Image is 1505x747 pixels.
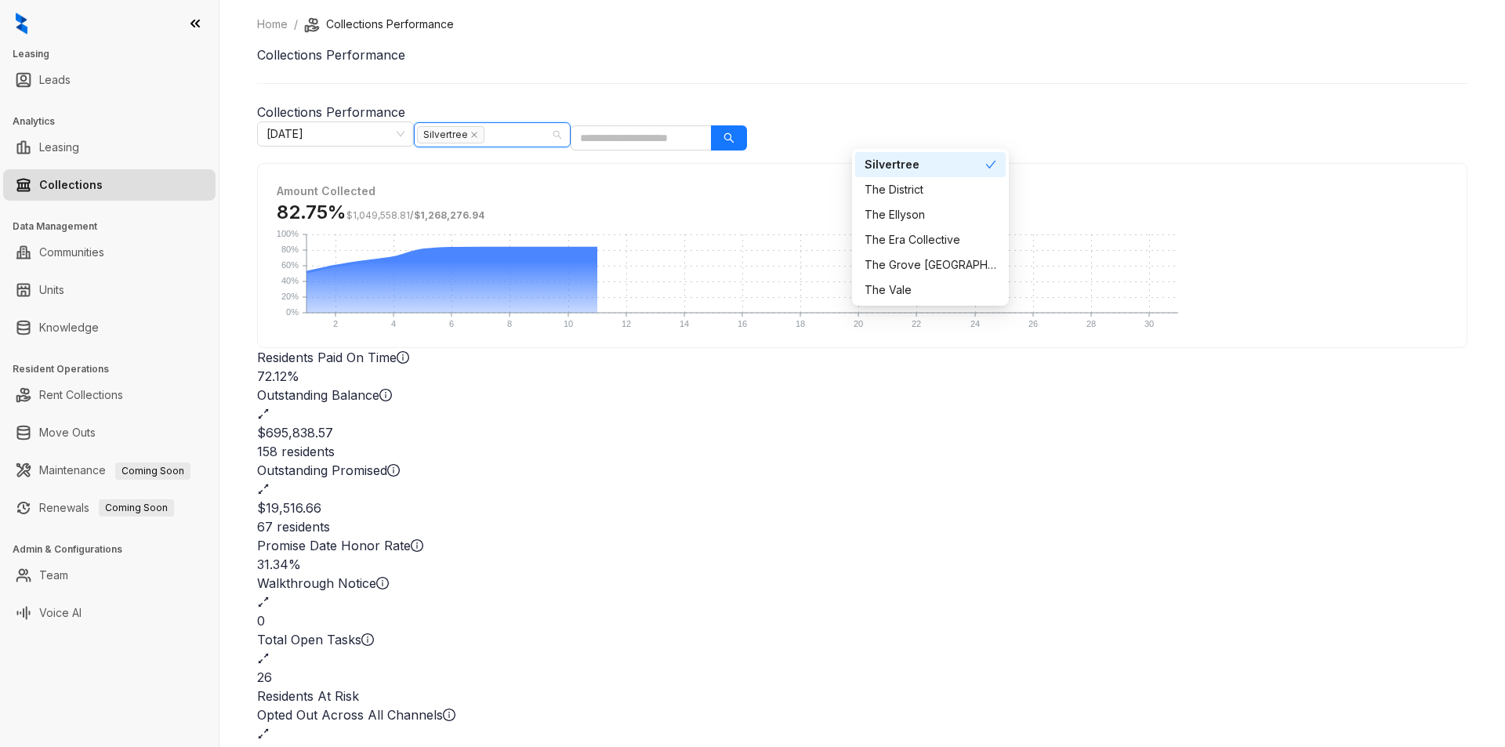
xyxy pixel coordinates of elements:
[3,132,216,163] li: Leasing
[115,462,190,480] span: Coming Soon
[507,319,512,328] text: 8
[912,319,921,328] text: 22
[39,597,82,629] a: Voice AI
[304,16,454,33] li: Collections Performance
[3,274,216,306] li: Units
[39,237,104,268] a: Communities
[449,319,454,328] text: 6
[39,64,71,96] a: Leads
[346,209,410,221] span: $1,049,558.81
[39,274,64,306] a: Units
[855,252,1006,277] div: The Grove Germantown
[855,277,1006,303] div: The Vale
[855,227,1006,252] div: The Era Collective
[865,281,996,299] div: The Vale
[1028,319,1038,328] text: 26
[361,633,374,646] span: info-circle
[738,319,747,328] text: 16
[376,577,389,589] span: info-circle
[855,152,1006,177] div: Silvertree
[397,351,409,364] span: info-circle
[257,705,1467,724] div: Opted Out Across All Channels
[333,319,338,328] text: 2
[277,184,375,198] strong: Amount Collected
[281,276,299,285] text: 40%
[1086,319,1096,328] text: 28
[796,319,805,328] text: 18
[257,596,270,608] span: expand-alt
[723,132,734,143] span: search
[39,379,123,411] a: Rent Collections
[39,132,79,163] a: Leasing
[3,597,216,629] li: Voice AI
[286,307,299,317] text: 0%
[443,709,455,721] span: info-circle
[257,408,270,420] span: expand-alt
[39,417,96,448] a: Move Outs
[39,169,103,201] a: Collections
[3,455,216,486] li: Maintenance
[414,209,484,221] span: $1,268,276.94
[3,169,216,201] li: Collections
[257,461,1467,480] div: Outstanding Promised
[985,159,996,170] span: check
[254,16,291,33] a: Home
[680,319,689,328] text: 14
[257,536,1467,555] div: Promise Date Honor Rate
[855,202,1006,227] div: The Ellyson
[865,156,985,173] div: Silvertree
[257,727,270,740] span: expand-alt
[13,542,219,557] h3: Admin & Configurations
[3,237,216,268] li: Communities
[267,122,404,146] span: August 2025
[865,206,996,223] div: The Ellyson
[3,64,216,96] li: Leads
[470,131,478,139] span: close
[257,687,1467,705] h3: Residents At Risk
[39,312,99,343] a: Knowledge
[257,611,1467,630] h2: 0
[257,386,1467,404] div: Outstanding Balance
[39,492,174,524] a: RenewalsComing Soon
[281,292,299,301] text: 20%
[13,47,219,61] h3: Leasing
[99,499,174,517] span: Coming Soon
[281,245,299,254] text: 80%
[865,181,996,198] div: The District
[257,574,1467,593] div: Walkthrough Notice
[39,560,68,591] a: Team
[257,367,1467,386] h2: 72.12%
[417,126,484,143] span: Silvertree
[865,256,996,274] div: The Grove [GEOGRAPHIC_DATA]
[294,16,298,33] li: /
[346,209,484,221] span: /
[3,379,216,411] li: Rent Collections
[257,348,1467,367] div: Residents Paid On Time
[281,260,299,270] text: 60%
[970,319,980,328] text: 24
[257,517,1467,536] div: 67 residents
[3,417,216,448] li: Move Outs
[379,389,392,401] span: info-circle
[257,103,1467,121] h3: Collections Performance
[387,464,400,477] span: info-circle
[257,652,270,665] span: expand-alt
[257,630,1467,649] div: Total Open Tasks
[257,483,270,495] span: expand-alt
[564,319,573,328] text: 10
[257,423,1467,442] h2: $695,838.57
[16,13,27,34] img: logo
[3,560,216,591] li: Team
[277,229,299,238] text: 100%
[391,319,396,328] text: 4
[622,319,631,328] text: 12
[865,231,996,248] div: The Era Collective
[257,555,1467,574] h2: 31.34%
[1144,319,1154,328] text: 30
[277,200,1448,225] h3: 82.75%
[553,130,562,140] span: close-circle
[13,362,219,376] h3: Resident Operations
[257,442,1467,461] div: 158 residents
[13,219,219,234] h3: Data Management
[854,319,863,328] text: 20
